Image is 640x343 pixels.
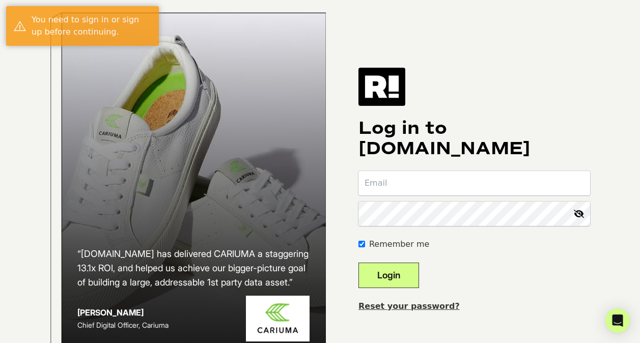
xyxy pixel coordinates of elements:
h2: “[DOMAIN_NAME] has delivered CARIUMA a staggering 13.1x ROI, and helped us achieve our bigger-pic... [77,247,310,290]
div: Open Intercom Messenger [605,308,630,333]
strong: [PERSON_NAME] [77,307,144,318]
span: Chief Digital Officer, Cariuma [77,321,169,329]
label: Remember me [369,238,429,250]
h1: Log in to [DOMAIN_NAME] [358,118,590,159]
input: Email [358,171,590,195]
div: You need to sign in or sign up before continuing. [32,14,151,38]
img: Retention.com [358,68,405,105]
a: Reset your password? [358,301,460,311]
button: Login [358,263,419,288]
img: Cariuma [246,296,310,342]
